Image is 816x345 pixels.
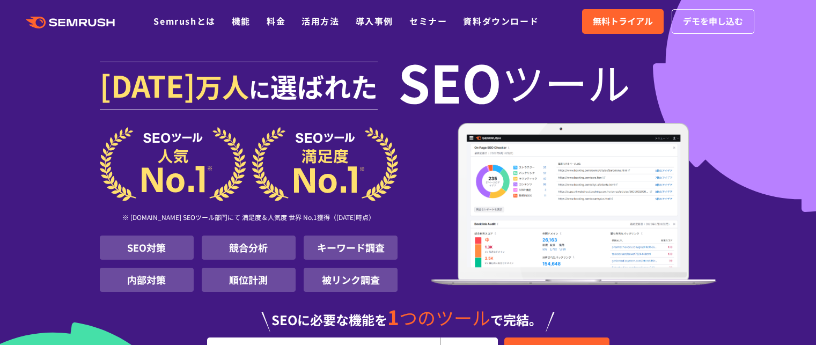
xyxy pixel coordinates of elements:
li: 競合分析 [202,236,296,260]
span: 万人 [195,67,249,105]
a: 無料トライアル [582,9,664,34]
a: 機能 [232,14,251,27]
a: Semrushとは [153,14,215,27]
span: ツール [502,60,630,103]
a: 導入事例 [356,14,393,27]
a: 料金 [267,14,285,27]
div: ※ [DOMAIN_NAME] SEOツール部門にて 満足度＆人気度 世界 No.1獲得（[DATE]時点） [100,201,398,236]
a: セミナー [409,14,447,27]
span: で完結。 [490,310,542,329]
span: 選ばれた [270,67,378,105]
li: 順位計測 [202,268,296,292]
a: 活用方法 [302,14,339,27]
a: デモを申し込む [672,9,754,34]
span: に [249,73,270,104]
span: 無料トライアル [593,14,653,28]
li: 内部対策 [100,268,194,292]
div: SEOに必要な機能を [100,296,717,332]
li: SEO対策 [100,236,194,260]
span: 1 [387,302,399,331]
a: 資料ダウンロード [463,14,539,27]
span: [DATE] [100,63,195,106]
li: 被リンク調査 [304,268,398,292]
li: キーワード調査 [304,236,398,260]
span: SEO [398,60,502,103]
span: つのツール [399,304,490,331]
span: デモを申し込む [683,14,743,28]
